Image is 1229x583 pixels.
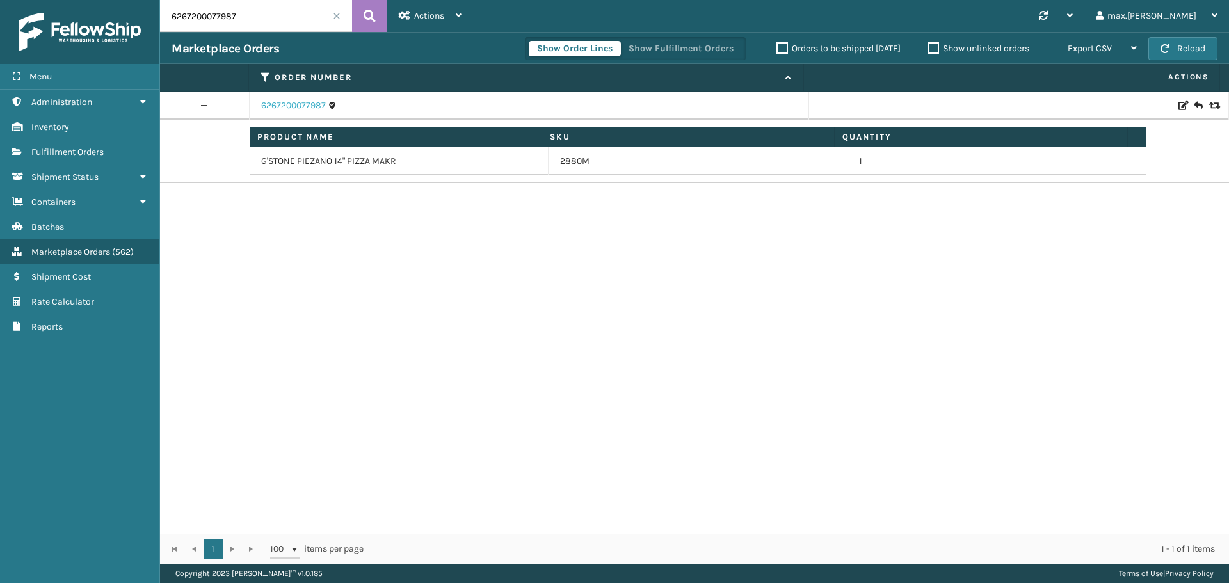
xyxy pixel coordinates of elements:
[1119,564,1214,583] div: |
[172,41,279,56] h3: Marketplace Orders
[270,543,289,555] span: 100
[1165,569,1214,578] a: Privacy Policy
[382,543,1215,555] div: 1 - 1 of 1 items
[31,122,69,132] span: Inventory
[112,246,134,257] span: ( 562 )
[31,271,91,282] span: Shipment Cost
[1148,37,1217,60] button: Reload
[175,564,323,583] p: Copyright 2023 [PERSON_NAME]™ v 1.0.185
[808,67,1217,88] span: Actions
[549,147,847,175] td: 2880M
[1178,101,1186,110] i: Edit
[529,41,621,56] button: Show Order Lines
[550,131,826,143] label: SKU
[261,99,326,112] a: 6267200077987
[1119,569,1163,578] a: Terms of Use
[19,13,141,51] img: logo
[29,71,52,82] span: Menu
[620,41,742,56] button: Show Fulfillment Orders
[31,221,64,232] span: Batches
[270,539,364,559] span: items per page
[1209,101,1217,110] i: Replace
[261,155,396,168] a: G'STONE PIEZANO 14" PIZZA MAKR
[204,539,223,559] a: 1
[275,72,779,83] label: Order Number
[842,131,1119,143] label: Quantity
[928,43,1029,54] label: Show unlinked orders
[414,10,444,21] span: Actions
[257,131,534,143] label: Product Name
[31,147,104,157] span: Fulfillment Orders
[31,246,110,257] span: Marketplace Orders
[31,97,92,108] span: Administration
[31,196,76,207] span: Containers
[31,172,99,182] span: Shipment Status
[776,43,901,54] label: Orders to be shipped [DATE]
[847,147,1146,175] td: 1
[1068,43,1112,54] span: Export CSV
[1194,99,1201,112] i: Create Return Label
[31,321,63,332] span: Reports
[31,296,94,307] span: Rate Calculator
